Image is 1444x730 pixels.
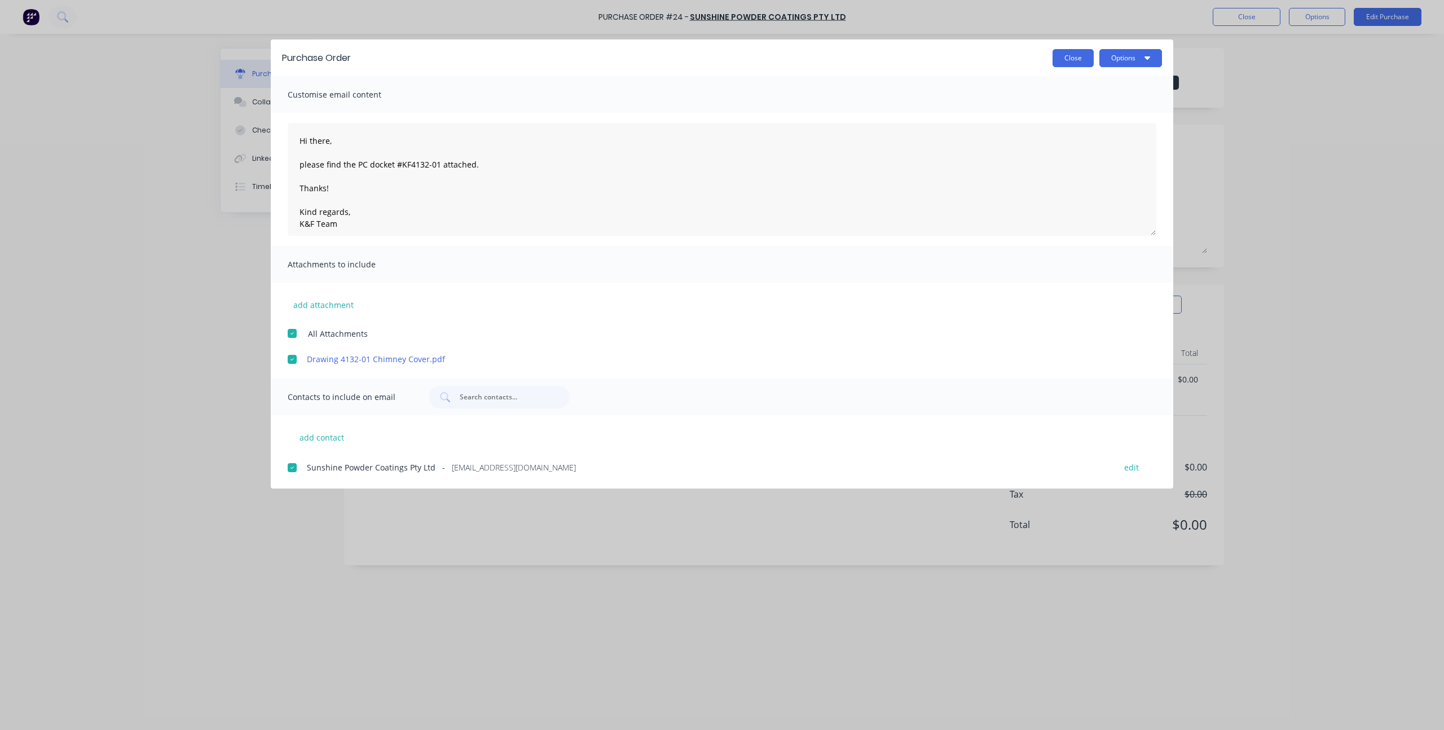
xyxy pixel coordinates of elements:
span: Contacts to include on email [288,389,412,405]
button: add attachment [288,296,359,313]
button: Close [1053,49,1094,67]
span: Customise email content [288,87,412,103]
button: add contact [288,429,355,446]
button: edit [1117,459,1146,474]
span: All Attachments [308,328,368,340]
span: Attachments to include [288,257,412,272]
a: Drawing 4132-01 Chimney Cover.pdf [307,353,1104,365]
span: [EMAIL_ADDRESS][DOMAIN_NAME] [452,461,576,473]
textarea: Hi there, please find the PC docket #KF4132-01 attached. Thanks! Kind regards, K&F Team [288,123,1156,236]
span: - [442,461,445,473]
button: Options [1099,49,1162,67]
div: Purchase Order [282,51,351,65]
input: Search contacts... [459,392,552,403]
span: Sunshine Powder Coatings Pty Ltd [307,461,435,473]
